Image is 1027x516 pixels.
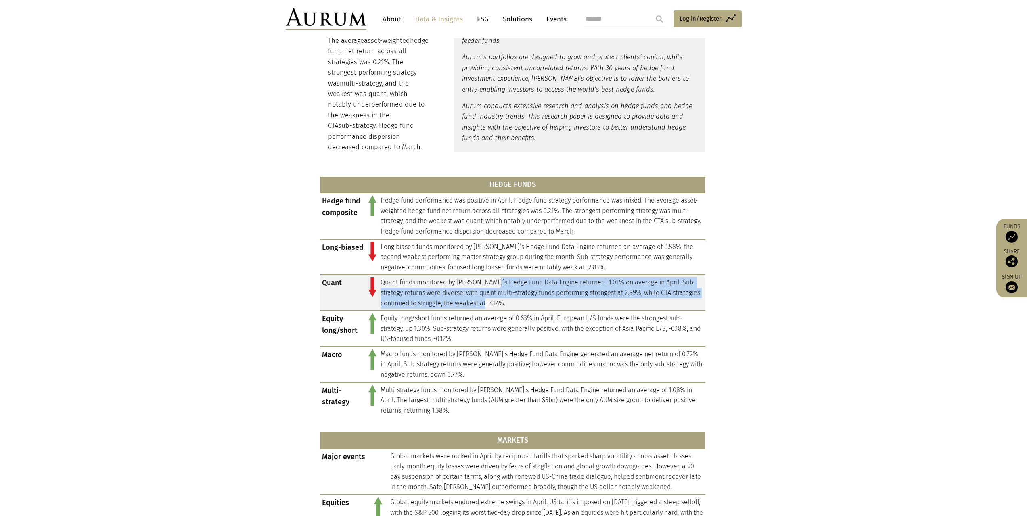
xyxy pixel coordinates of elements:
[680,14,722,23] span: Log in/Register
[320,311,366,347] td: Equity long/short
[379,12,405,27] a: About
[674,10,742,27] a: Log in/Register
[320,382,366,418] td: Multi-strategy
[379,382,705,418] td: Multi-strategy funds monitored by [PERSON_NAME]’s Hedge Fund Data Engine returned an average of 1...
[462,5,695,44] em: Aurum is an investment management firm focused on selecting hedge funds and managing fund of hedg...
[1000,249,1023,267] div: Share
[379,193,705,239] td: Hedge fund performance was positive in April. Hedge fund strategy performance was mixed. The aver...
[462,102,692,142] em: Aurum conducts extensive research and analysis on hedge funds and hedge fund industry trends. Thi...
[1000,223,1023,243] a: Funds
[1006,255,1018,267] img: Share this post
[499,12,536,27] a: Solutions
[320,432,705,449] th: MARKETS
[320,347,366,382] td: Macro
[473,12,493,27] a: ESG
[411,12,467,27] a: Data & Insights
[1006,281,1018,293] img: Sign up to our newsletter
[364,37,410,44] span: asset-weighted
[320,275,366,311] td: Quant
[388,449,705,495] td: Global markets were rocked in April by reciprocal tariffs that sparked sharp volatility across as...
[320,177,705,193] th: HEDGE FUNDS
[1006,231,1018,243] img: Access Funds
[462,53,689,93] em: Aurum’s portfolios are designed to grow and protect clients’ capital, while providing consistent ...
[328,4,429,153] p: Hedge fund performance was positive in April. Hedge fund strategy performance was mixed. The aver...
[379,275,705,311] td: Quant funds monitored by [PERSON_NAME]’s Hedge Fund Data Engine returned -1.01% on average in Apr...
[340,79,382,87] span: multi-strategy
[379,347,705,382] td: Macro funds monitored by [PERSON_NAME]’s Hedge Fund Data Engine generated an average net return o...
[338,122,376,130] span: sub-strategy
[651,11,667,27] input: Submit
[320,239,366,275] td: Long-biased
[1000,274,1023,293] a: Sign up
[379,239,705,275] td: Long biased funds monitored by [PERSON_NAME]’s Hedge Fund Data Engine returned an average of 0.58...
[542,12,567,27] a: Events
[286,8,366,30] img: Aurum
[379,311,705,347] td: Equity long/short funds returned an average of 0.63% in April. European L/S funds were the strong...
[320,193,366,239] td: Hedge fund composite
[320,449,368,495] td: Major events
